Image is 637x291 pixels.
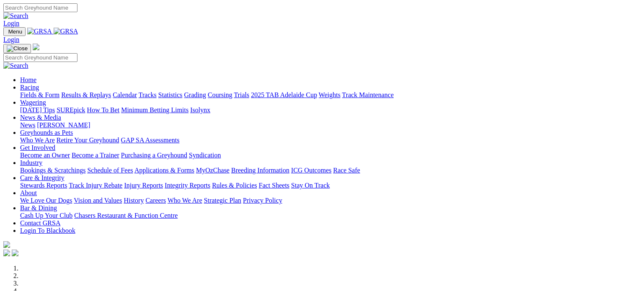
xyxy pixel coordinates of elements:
img: Close [7,45,28,52]
img: Search [3,62,28,70]
a: Login To Blackbook [20,227,75,234]
a: Purchasing a Greyhound [121,152,187,159]
div: About [20,197,634,204]
a: Fact Sheets [259,182,289,189]
a: Privacy Policy [243,197,282,204]
a: Bar & Dining [20,204,57,211]
a: Minimum Betting Limits [121,106,188,113]
a: Calendar [113,91,137,98]
span: Menu [8,28,22,35]
div: Industry [20,167,634,174]
div: Care & Integrity [20,182,634,189]
a: Rules & Policies [212,182,257,189]
a: Industry [20,159,42,166]
a: News & Media [20,114,61,121]
a: [PERSON_NAME] [37,121,90,129]
div: Bar & Dining [20,212,634,219]
a: Results & Replays [61,91,111,98]
a: We Love Our Dogs [20,197,72,204]
a: Get Involved [20,144,55,151]
a: Vision and Values [74,197,122,204]
a: Schedule of Fees [87,167,133,174]
a: How To Bet [87,106,120,113]
a: Injury Reports [124,182,163,189]
a: Fields & Form [20,91,59,98]
a: SUREpick [57,106,85,113]
div: News & Media [20,121,634,129]
a: About [20,189,37,196]
a: Grading [184,91,206,98]
a: Trials [234,91,249,98]
a: Race Safe [333,167,360,174]
a: GAP SA Assessments [121,136,180,144]
img: logo-grsa-white.png [3,241,10,248]
div: Greyhounds as Pets [20,136,634,144]
a: Care & Integrity [20,174,64,181]
a: Racing [20,84,39,91]
a: Wagering [20,99,46,106]
a: Track Maintenance [342,91,394,98]
a: Retire Your Greyhound [57,136,119,144]
div: Get Involved [20,152,634,159]
a: Become a Trainer [72,152,119,159]
div: Wagering [20,106,634,114]
a: Isolynx [190,106,210,113]
a: Tracks [139,91,157,98]
div: Racing [20,91,634,99]
a: Breeding Information [231,167,289,174]
img: Search [3,12,28,20]
input: Search [3,3,77,12]
a: Contact GRSA [20,219,60,227]
a: Stewards Reports [20,182,67,189]
img: GRSA [27,28,52,35]
a: Syndication [189,152,221,159]
a: Who We Are [20,136,55,144]
a: Coursing [208,91,232,98]
a: History [124,197,144,204]
a: Chasers Restaurant & Function Centre [74,212,178,219]
a: Home [20,76,36,83]
a: 2025 TAB Adelaide Cup [251,91,317,98]
button: Toggle navigation [3,44,31,53]
a: Integrity Reports [165,182,210,189]
a: Track Injury Rebate [69,182,122,189]
a: Applications & Forms [134,167,194,174]
a: Bookings & Scratchings [20,167,85,174]
a: Weights [319,91,340,98]
img: GRSA [54,28,78,35]
a: News [20,121,35,129]
input: Search [3,53,77,62]
img: twitter.svg [12,250,18,256]
a: Cash Up Your Club [20,212,72,219]
a: Login [3,36,19,43]
img: logo-grsa-white.png [33,44,39,50]
a: Who We Are [168,197,202,204]
a: MyOzChase [196,167,230,174]
a: Stay On Track [291,182,330,189]
img: facebook.svg [3,250,10,256]
a: [DATE] Tips [20,106,55,113]
a: Greyhounds as Pets [20,129,73,136]
button: Toggle navigation [3,27,26,36]
a: Login [3,20,19,27]
a: Become an Owner [20,152,70,159]
a: Careers [145,197,166,204]
a: ICG Outcomes [291,167,331,174]
a: Strategic Plan [204,197,241,204]
a: Statistics [158,91,183,98]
